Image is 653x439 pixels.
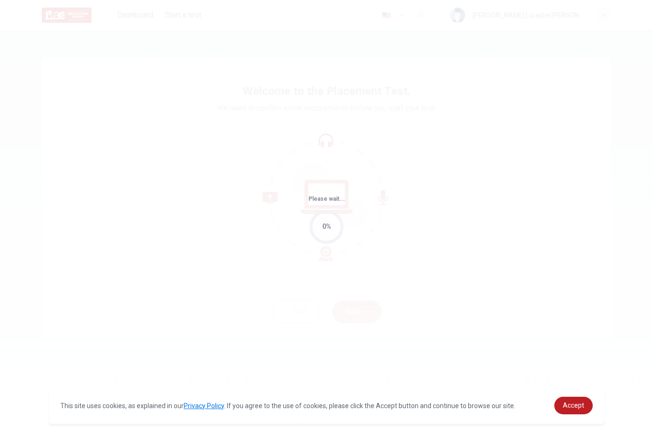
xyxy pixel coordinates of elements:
[49,387,604,424] div: cookieconsent
[322,221,331,232] div: 0%
[184,402,224,410] a: Privacy Policy
[308,196,345,202] span: Please wait...
[554,397,593,414] a: dismiss cookie message
[60,402,515,410] span: This site uses cookies, as explained in our . If you agree to the use of cookies, please click th...
[563,402,584,409] span: Accept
